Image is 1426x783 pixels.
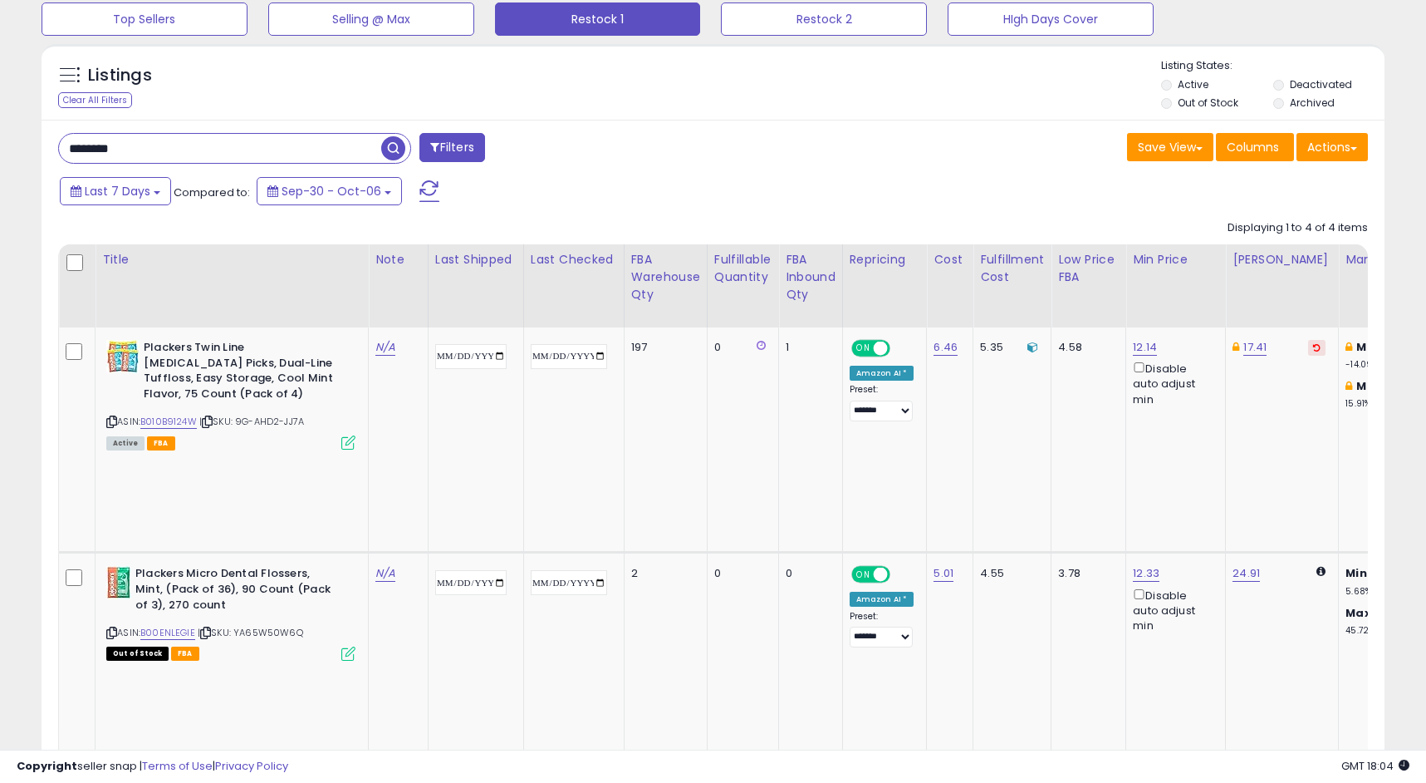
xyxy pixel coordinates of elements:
a: N/A [375,565,395,582]
span: OFF [887,568,914,582]
div: Clear All Filters [58,92,132,108]
div: 2 [631,566,694,581]
div: Low Price FBA [1058,251,1119,286]
span: OFF [887,342,914,356]
button: Save View [1127,133,1213,161]
div: Disable auto adjust min [1133,359,1213,407]
div: Note [375,251,421,268]
div: 4.58 [1058,340,1113,355]
button: Restock 1 [495,2,701,36]
div: 197 [631,340,694,355]
th: CSV column name: cust_attr_2_Last Checked [523,244,624,327]
div: [PERSON_NAME] [1232,251,1331,268]
button: HIgh Days Cover [948,2,1154,36]
button: Columns [1216,133,1294,161]
button: Selling @ Max [268,2,474,36]
div: Last Checked [531,251,617,268]
div: Displaying 1 to 4 of 4 items [1228,220,1368,236]
b: Max: [1345,605,1375,621]
b: Min: [1356,339,1381,355]
label: Active [1178,77,1208,91]
div: seller snap | | [17,759,288,775]
b: Max: [1356,378,1385,394]
div: Amazon AI * [850,366,914,381]
span: Columns [1227,139,1279,155]
a: 6.46 [934,339,958,356]
b: Plackers Micro Dental Flossers, Mint, (Pack of 36), 90 Count (Pack of 3), 270 count [135,566,337,617]
div: Preset: [850,611,914,648]
div: Last Shipped [435,251,517,268]
a: 12.14 [1133,339,1157,356]
span: All listings currently available for purchase on Amazon [106,436,145,451]
div: 5.35 [980,340,1038,355]
div: 1 [786,340,830,355]
a: 12.33 [1133,565,1159,582]
button: Top Sellers [42,2,247,36]
span: ON [853,342,874,356]
span: 2025-10-14 18:04 GMT [1341,758,1409,774]
img: 41iyM+vzWsL._SL40_.jpg [106,566,131,599]
span: FBA [147,436,175,451]
button: Restock 2 [721,2,927,36]
button: Sep-30 - Oct-06 [257,177,402,205]
div: Repricing [850,251,920,268]
div: ASIN: [106,566,355,658]
div: Min Price [1133,251,1218,268]
a: B010B9124W [140,415,197,429]
div: 3.78 [1058,566,1113,581]
span: All listings that are currently out of stock and unavailable for purchase on Amazon [106,647,169,661]
button: Actions [1296,133,1368,161]
a: 5.01 [934,565,953,582]
th: CSV column name: cust_attr_1_Last Shipped [428,244,523,327]
a: Terms of Use [142,758,213,774]
span: Last 7 Days [85,183,150,199]
h5: Listings [88,64,152,87]
div: 0 [786,566,830,581]
label: Deactivated [1290,77,1352,91]
div: Title [102,251,361,268]
label: Out of Stock [1178,96,1238,110]
a: Privacy Policy [215,758,288,774]
a: 24.91 [1232,565,1260,582]
span: | SKU: YA65W50W6Q [198,626,303,639]
button: Filters [419,133,484,162]
button: Last 7 Days [60,177,171,205]
div: Disable auto adjust min [1133,586,1213,634]
span: Sep-30 - Oct-06 [282,183,381,199]
span: | SKU: 9G-AHD2-JJ7A [199,415,304,428]
div: Fulfillable Quantity [714,251,772,286]
div: Amazon AI * [850,592,914,607]
span: ON [853,568,874,582]
p: Listing States: [1161,58,1384,74]
a: B00ENLEGIE [140,626,195,640]
div: 4.55 [980,566,1038,581]
span: FBA [171,647,199,661]
div: Cost [934,251,966,268]
b: Plackers Twin Line [MEDICAL_DATA] Picks, Dual-Line Tuffloss, Easy Storage, Cool Mint Flavor, 75 C... [144,340,345,406]
div: ASIN: [106,340,355,448]
div: FBA Warehouse Qty [631,251,700,303]
span: Compared to: [174,185,250,200]
div: Preset: [850,384,914,421]
div: 0 [714,566,766,581]
a: N/A [375,339,395,356]
img: 51Tys1rMHpL._SL40_.jpg [106,340,140,373]
strong: Copyright [17,758,77,774]
div: 0 [714,340,766,355]
div: FBA inbound Qty [786,251,836,303]
div: Fulfillment Cost [980,251,1044,286]
a: 17.41 [1243,339,1267,356]
label: Archived [1290,96,1335,110]
b: Min: [1345,565,1370,581]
